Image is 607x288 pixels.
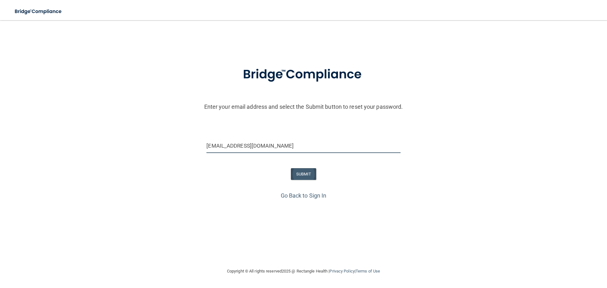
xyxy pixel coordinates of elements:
button: SUBMIT [291,168,316,180]
input: Email [206,139,400,153]
div: Copyright © All rights reserved 2025 @ Rectangle Health | | [188,261,419,281]
a: Terms of Use [356,269,380,273]
a: Go Back to Sign In [281,192,327,199]
img: bridge_compliance_login_screen.278c3ca4.svg [9,5,68,18]
img: bridge_compliance_login_screen.278c3ca4.svg [230,58,377,91]
a: Privacy Policy [329,269,354,273]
